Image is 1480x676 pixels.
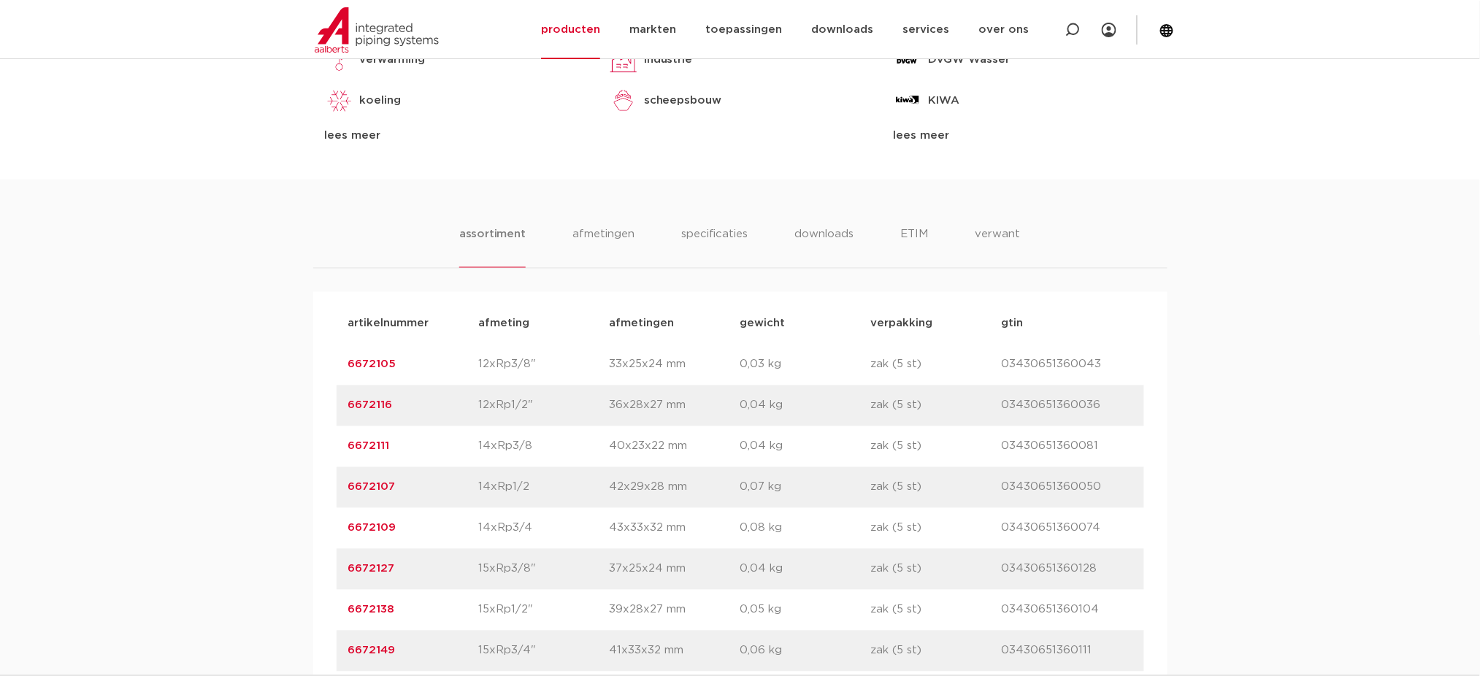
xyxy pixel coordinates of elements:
[348,523,396,534] a: 6672109
[348,359,396,370] a: 6672105
[1002,397,1132,415] p: 03430651360036
[740,602,871,619] p: 0,05 kg
[928,92,959,110] p: KIWA
[325,45,354,74] img: verwarming
[348,604,395,615] a: 6672138
[928,51,1010,69] p: DVGW Wasser
[871,397,1002,415] p: zak (5 st)
[871,520,1002,537] p: zak (5 st)
[610,356,740,374] p: 33x25x24 mm
[871,315,1002,333] p: verpakking
[479,561,610,578] p: 15xRp3/8"
[360,92,402,110] p: koeling
[610,520,740,537] p: 43x33x32 mm
[871,479,1002,496] p: zak (5 st)
[871,642,1002,660] p: zak (5 st)
[1002,602,1132,619] p: 03430651360104
[644,51,693,69] p: industrie
[479,642,610,660] p: 15xRp3/4"
[610,315,740,333] p: afmetingen
[740,520,871,537] p: 0,08 kg
[871,438,1002,456] p: zak (5 st)
[1002,520,1132,537] p: 03430651360074
[740,479,871,496] p: 0,07 kg
[348,315,479,333] p: artikelnummer
[1002,479,1132,496] p: 03430651360050
[975,226,1021,268] li: verwant
[610,438,740,456] p: 40x23x22 mm
[609,45,638,74] img: industrie
[479,602,610,619] p: 15xRp1/2"
[871,602,1002,619] p: zak (5 st)
[348,564,395,575] a: 6672127
[479,438,610,456] p: 14xRp3/8
[1002,315,1132,333] p: gtin
[1002,642,1132,660] p: 03430651360111
[348,645,396,656] a: 6672149
[610,561,740,578] p: 37x25x24 mm
[644,92,722,110] p: scheepsbouw
[1002,356,1132,374] p: 03430651360043
[794,226,854,268] li: downloads
[610,602,740,619] p: 39x28x27 mm
[325,127,587,145] div: lees meer
[479,520,610,537] p: 14xRp3/4
[740,561,871,578] p: 0,04 kg
[871,561,1002,578] p: zak (5 st)
[893,127,1155,145] div: lees meer
[901,226,929,268] li: ETIM
[740,356,871,374] p: 0,03 kg
[572,226,634,268] li: afmetingen
[893,86,922,115] img: KIWA
[610,479,740,496] p: 42x29x28 mm
[325,86,354,115] img: koeling
[479,397,610,415] p: 12xRp1/2"
[479,479,610,496] p: 14xRp1/2
[610,397,740,415] p: 36x28x27 mm
[479,315,610,333] p: afmeting
[1002,561,1132,578] p: 03430651360128
[479,356,610,374] p: 12xRp3/8"
[459,226,526,268] li: assortiment
[348,400,393,411] a: 6672116
[740,315,871,333] p: gewicht
[1002,438,1132,456] p: 03430651360081
[360,51,426,69] p: verwarming
[681,226,748,268] li: specificaties
[871,356,1002,374] p: zak (5 st)
[348,441,390,452] a: 6672111
[740,397,871,415] p: 0,04 kg
[740,438,871,456] p: 0,04 kg
[609,86,638,115] img: scheepsbouw
[893,45,922,74] img: DVGW Wasser
[610,642,740,660] p: 41x33x32 mm
[348,482,396,493] a: 6672107
[740,642,871,660] p: 0,06 kg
